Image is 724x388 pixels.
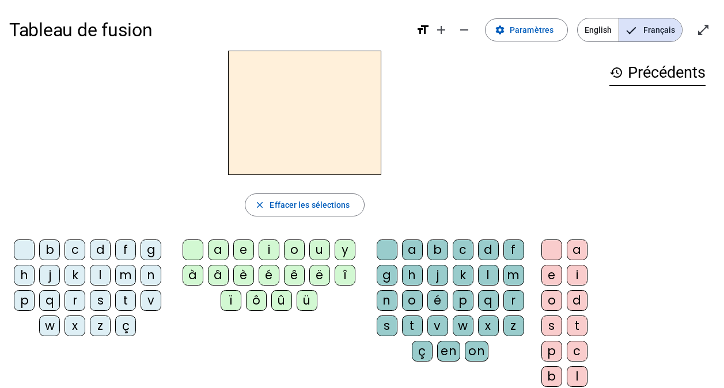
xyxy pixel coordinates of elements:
[39,265,60,286] div: j
[255,200,265,210] mat-icon: close
[233,265,254,286] div: è
[377,265,397,286] div: g
[478,290,499,311] div: q
[245,193,364,216] button: Effacer les sélections
[485,18,568,41] button: Paramètres
[115,290,136,311] div: t
[65,239,85,260] div: c
[453,239,473,260] div: c
[609,66,623,79] mat-icon: history
[453,18,476,41] button: Diminuer la taille de la police
[453,290,473,311] div: p
[402,315,423,336] div: t
[567,341,587,362] div: c
[297,290,317,311] div: ü
[284,265,305,286] div: ê
[90,239,111,260] div: d
[309,265,330,286] div: ë
[453,265,473,286] div: k
[478,315,499,336] div: x
[503,290,524,311] div: r
[115,315,136,336] div: ç
[503,315,524,336] div: z
[541,315,562,336] div: s
[478,265,499,286] div: l
[567,315,587,336] div: t
[437,341,460,362] div: en
[541,341,562,362] div: p
[335,239,355,260] div: y
[416,23,430,37] mat-icon: format_size
[430,18,453,41] button: Augmenter la taille de la police
[183,265,203,286] div: à
[221,290,241,311] div: ï
[377,315,397,336] div: s
[141,265,161,286] div: n
[65,265,85,286] div: k
[541,366,562,387] div: b
[259,265,279,286] div: é
[402,290,423,311] div: o
[402,239,423,260] div: a
[90,265,111,286] div: l
[427,265,448,286] div: j
[541,265,562,286] div: e
[427,239,448,260] div: b
[510,23,554,37] span: Paramètres
[503,265,524,286] div: m
[503,239,524,260] div: f
[434,23,448,37] mat-icon: add
[465,341,488,362] div: on
[478,239,499,260] div: d
[208,239,229,260] div: a
[65,290,85,311] div: r
[412,341,433,362] div: ç
[567,265,587,286] div: i
[90,290,111,311] div: s
[90,315,111,336] div: z
[39,239,60,260] div: b
[246,290,267,311] div: ô
[609,60,706,86] h3: Précédents
[495,25,505,35] mat-icon: settings
[578,18,619,41] span: English
[14,290,35,311] div: p
[208,265,229,286] div: â
[115,239,136,260] div: f
[270,198,350,212] span: Effacer les sélections
[567,290,587,311] div: d
[427,315,448,336] div: v
[233,239,254,260] div: e
[65,315,85,336] div: x
[141,290,161,311] div: v
[402,265,423,286] div: h
[9,12,407,48] h1: Tableau de fusion
[619,18,682,41] span: Français
[577,18,683,42] mat-button-toggle-group: Language selection
[427,290,448,311] div: é
[453,315,473,336] div: w
[541,290,562,311] div: o
[457,23,471,37] mat-icon: remove
[284,239,305,260] div: o
[335,265,355,286] div: î
[692,18,715,41] button: Entrer en plein écran
[39,290,60,311] div: q
[696,23,710,37] mat-icon: open_in_full
[377,290,397,311] div: n
[271,290,292,311] div: û
[259,239,279,260] div: i
[115,265,136,286] div: m
[309,239,330,260] div: u
[567,239,587,260] div: a
[141,239,161,260] div: g
[567,366,587,387] div: l
[39,315,60,336] div: w
[14,265,35,286] div: h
